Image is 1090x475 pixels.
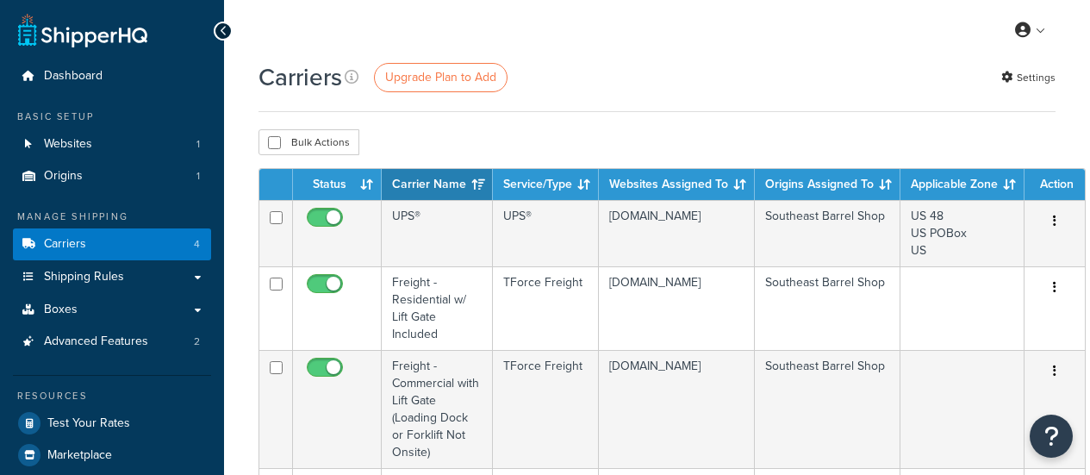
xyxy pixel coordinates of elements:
a: Test Your Rates [13,408,211,439]
span: Upgrade Plan to Add [385,68,496,86]
th: Origins Assigned To: activate to sort column ascending [755,169,900,200]
a: Boxes [13,294,211,326]
td: UPS® [382,200,493,266]
td: UPS® [493,200,599,266]
div: Basic Setup [13,109,211,124]
li: Websites [13,128,211,160]
a: Shipping Rules [13,261,211,293]
td: Southeast Barrel Shop [755,266,900,350]
a: Origins 1 [13,160,211,192]
li: Advanced Features [13,326,211,358]
li: Carriers [13,228,211,260]
td: Freight - Commercial with Lift Gate (Loading Dock or Forklift Not Onsite) [382,350,493,468]
h1: Carriers [258,60,342,94]
button: Bulk Actions [258,129,359,155]
span: Origins [44,169,83,184]
span: Dashboard [44,69,103,84]
a: Advanced Features 2 [13,326,211,358]
th: Action [1025,169,1085,200]
span: Carriers [44,237,86,252]
td: TForce Freight [493,266,599,350]
span: Marketplace [47,448,112,463]
td: US 48 US POBox US [900,200,1025,266]
span: 4 [194,237,200,252]
span: Test Your Rates [47,416,130,431]
th: Applicable Zone: activate to sort column ascending [900,169,1025,200]
th: Websites Assigned To: activate to sort column ascending [599,169,755,200]
span: 1 [196,169,200,184]
a: Carriers 4 [13,228,211,260]
div: Manage Shipping [13,209,211,224]
td: Freight - Residential w/ Lift Gate Included [382,266,493,350]
a: Settings [1001,66,1056,90]
a: Marketplace [13,440,211,471]
span: Boxes [44,303,78,317]
span: 1 [196,137,200,152]
a: Upgrade Plan to Add [374,63,508,92]
a: Websites 1 [13,128,211,160]
a: Dashboard [13,60,211,92]
th: Status: activate to sort column ascending [293,169,382,200]
td: Southeast Barrel Shop [755,350,900,468]
td: TForce Freight [493,350,599,468]
th: Carrier Name: activate to sort column ascending [382,169,493,200]
div: Resources [13,389,211,403]
td: [DOMAIN_NAME] [599,350,755,468]
button: Open Resource Center [1030,415,1073,458]
li: Origins [13,160,211,192]
span: Shipping Rules [44,270,124,284]
a: ShipperHQ Home [18,13,147,47]
span: 2 [194,334,200,349]
th: Service/Type: activate to sort column ascending [493,169,599,200]
span: Advanced Features [44,334,148,349]
td: [DOMAIN_NAME] [599,266,755,350]
td: Southeast Barrel Shop [755,200,900,266]
span: Websites [44,137,92,152]
td: [DOMAIN_NAME] [599,200,755,266]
